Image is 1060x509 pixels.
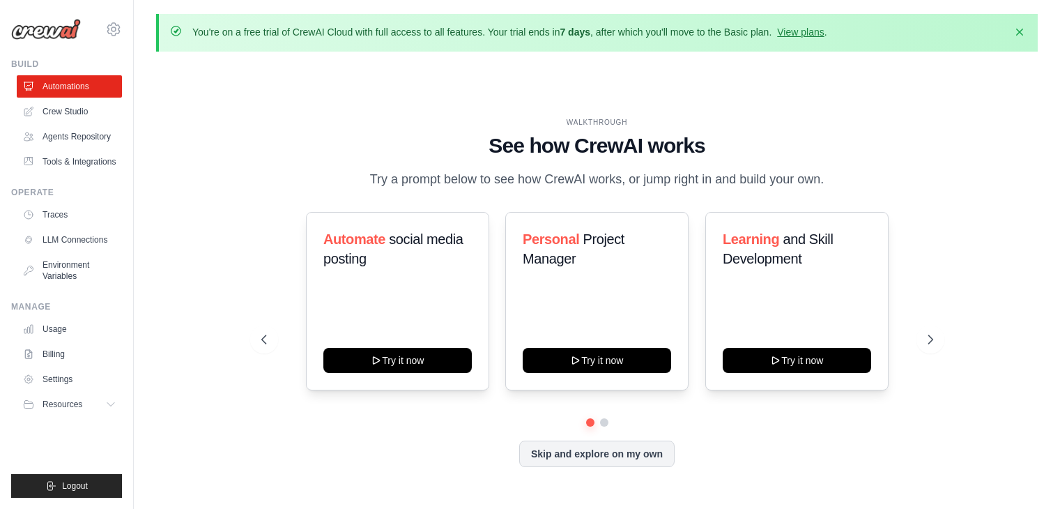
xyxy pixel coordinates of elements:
[17,75,122,98] a: Automations
[62,480,88,492] span: Logout
[17,254,122,287] a: Environment Variables
[523,231,579,247] span: Personal
[17,100,122,123] a: Crew Studio
[723,231,833,266] span: and Skill Development
[519,441,675,467] button: Skip and explore on my own
[17,318,122,340] a: Usage
[43,399,82,410] span: Resources
[323,231,385,247] span: Automate
[17,204,122,226] a: Traces
[192,25,827,39] p: You're on a free trial of CrewAI Cloud with full access to all features. Your trial ends in , aft...
[11,187,122,198] div: Operate
[17,343,122,365] a: Billing
[17,393,122,416] button: Resources
[11,19,81,40] img: Logo
[261,133,933,158] h1: See how CrewAI works
[323,348,472,373] button: Try it now
[723,348,871,373] button: Try it now
[777,26,824,38] a: View plans
[17,368,122,390] a: Settings
[560,26,590,38] strong: 7 days
[11,301,122,312] div: Manage
[261,117,933,128] div: WALKTHROUGH
[17,151,122,173] a: Tools & Integrations
[11,59,122,70] div: Build
[363,169,831,190] p: Try a prompt below to see how CrewAI works, or jump right in and build your own.
[723,231,779,247] span: Learning
[17,229,122,251] a: LLM Connections
[523,348,671,373] button: Try it now
[17,126,122,148] a: Agents Repository
[323,231,463,266] span: social media posting
[11,474,122,498] button: Logout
